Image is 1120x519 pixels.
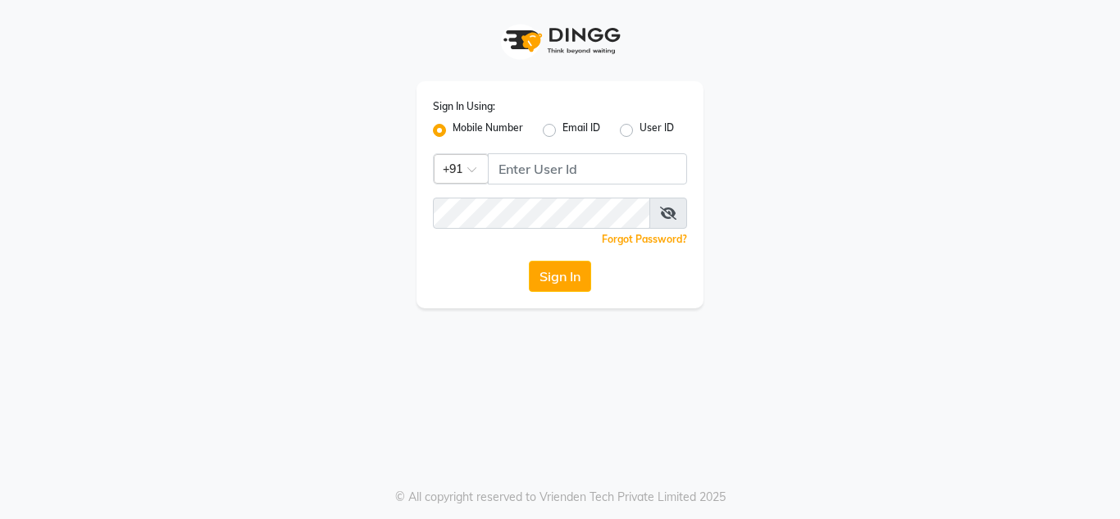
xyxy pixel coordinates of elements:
input: Username [433,198,650,229]
label: Email ID [562,121,600,140]
label: User ID [640,121,674,140]
label: Sign In Using: [433,99,495,114]
img: logo1.svg [494,16,626,65]
label: Mobile Number [453,121,523,140]
input: Username [488,153,687,184]
button: Sign In [529,261,591,292]
a: Forgot Password? [602,233,687,245]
